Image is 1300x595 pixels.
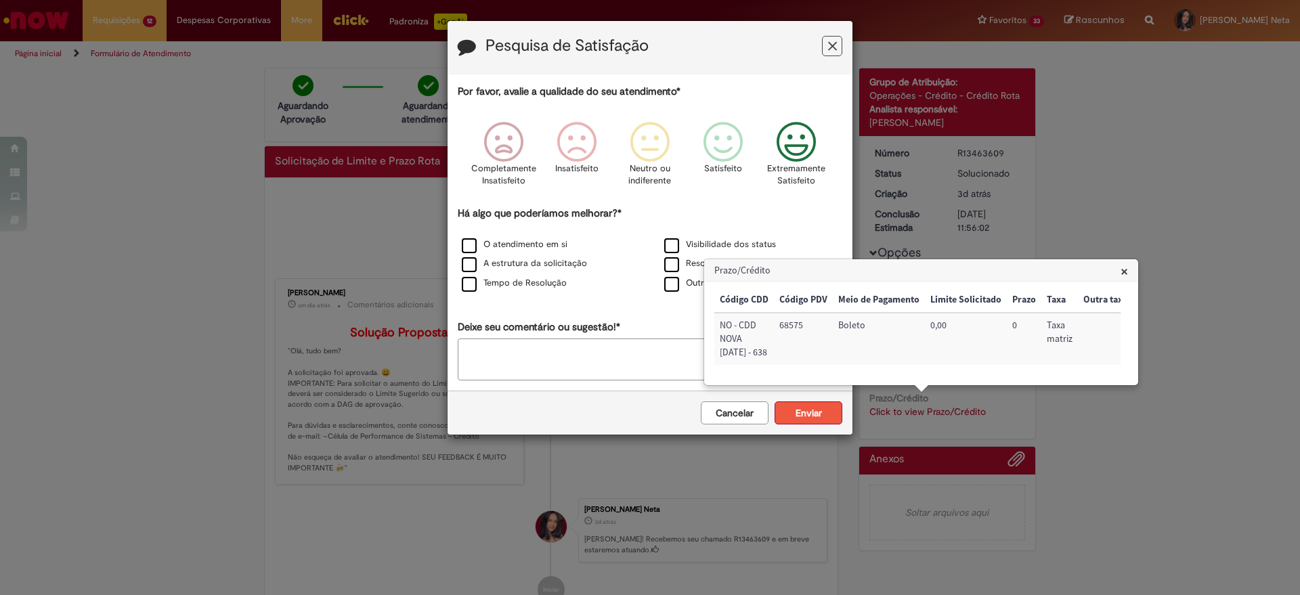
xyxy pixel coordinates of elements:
[714,313,774,365] td: Código CDD: NO - CDD NOVA NATAL - 638
[458,85,680,99] label: Por favor, avalie a qualidade do seu atendimento*
[462,257,587,270] label: A estrutura da solicitação
[471,162,536,188] p: Completamente Insatisfeito
[664,238,776,251] label: Visibilidade dos status
[626,162,674,188] p: Neutro ou indiferente
[767,162,825,188] p: Extremamente Satisfeito
[774,288,833,313] th: Código PDV
[469,112,538,204] div: Completamente Insatisfeito
[458,206,842,294] div: Há algo que poderíamos melhorar?*
[462,238,567,251] label: O atendimento em si
[1007,288,1041,313] th: Prazo
[714,288,774,313] th: Código CDD
[701,401,768,424] button: Cancelar
[462,277,567,290] label: Tempo de Resolução
[1121,262,1128,280] span: ×
[833,288,925,313] th: Meio de Pagamento
[1121,264,1128,278] button: Close
[774,313,833,365] td: Código PDV: 68575
[833,313,925,365] td: Meio de Pagamento: Boleto
[664,257,746,270] label: Resolução final
[1041,288,1078,313] th: Taxa
[615,112,685,204] div: Neutro ou indiferente
[458,320,620,334] label: Deixe seu comentário ou sugestão!*
[664,277,710,290] label: Outro
[689,112,758,204] div: Satisfeito
[1041,313,1078,365] td: Taxa: Taxa matriz
[704,162,742,175] p: Satisfeito
[705,260,1137,282] h3: Prazo/Crédito
[1078,288,1133,313] th: Outra taxa
[762,112,831,204] div: Extremamente Satisfeito
[542,112,611,204] div: Insatisfeito
[775,401,842,424] button: Enviar
[1007,313,1041,365] td: Prazo: 0
[925,288,1007,313] th: Limite Solicitado
[485,37,649,55] label: Pesquisa de Satisfação
[555,162,599,175] p: Insatisfeito
[703,259,1139,386] div: Prazo/Crédito
[1078,313,1133,365] td: Outra taxa:
[925,313,1007,365] td: Limite Solicitado: 0,00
